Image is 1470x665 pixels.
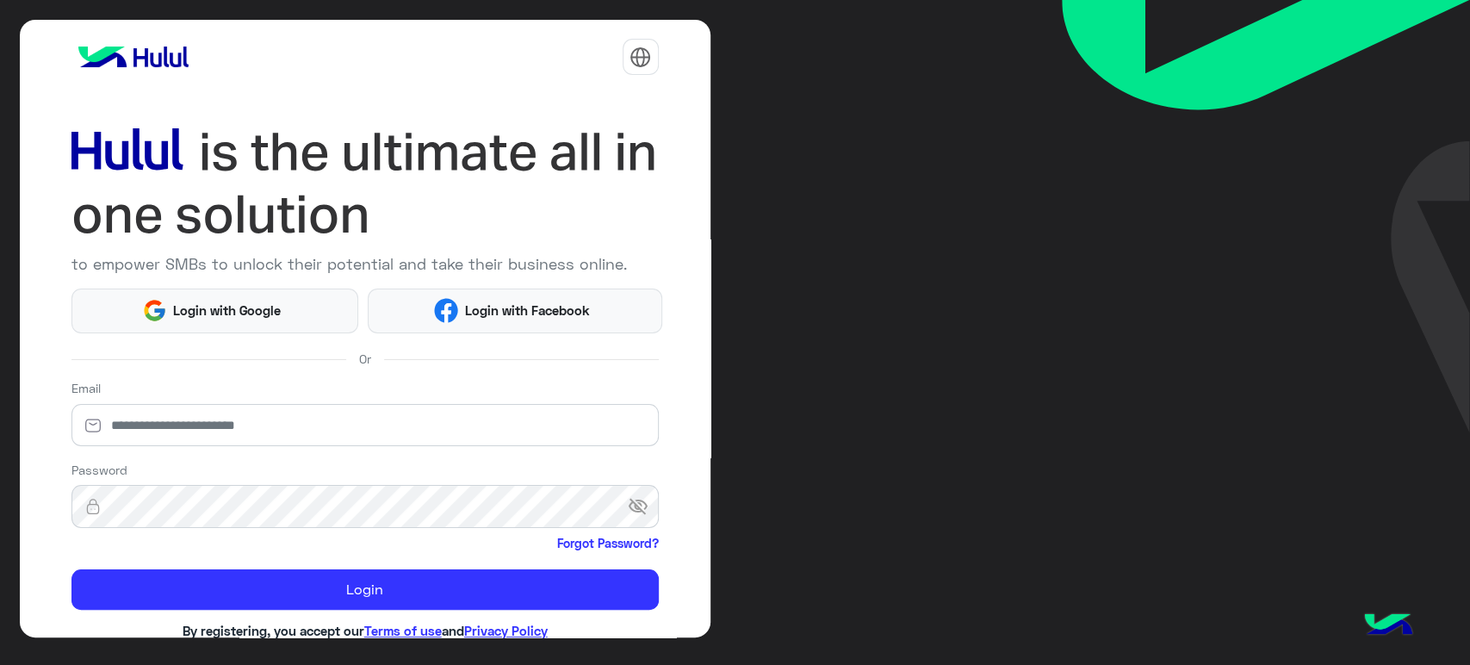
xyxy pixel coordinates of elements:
[71,417,115,434] img: email
[142,298,167,323] img: Google
[71,569,659,611] button: Login
[557,534,659,552] a: Forgot Password?
[1358,596,1418,656] img: hulul-logo.png
[359,350,371,368] span: Or
[71,289,359,333] button: Login with Google
[71,121,659,246] img: hululLoginTitle_EN.svg
[167,301,288,320] span: Login with Google
[434,298,459,323] img: Facebook
[628,491,659,522] span: visibility_off
[364,623,442,638] a: Terms of use
[71,498,115,515] img: lock
[442,623,464,638] span: and
[458,301,596,320] span: Login with Facebook
[630,47,651,68] img: tab
[71,379,101,397] label: Email
[71,252,659,276] p: to empower SMBs to unlock their potential and take their business online.
[71,461,127,479] label: Password
[464,623,548,638] a: Privacy Policy
[368,289,661,333] button: Login with Facebook
[71,40,195,74] img: logo
[183,623,364,638] span: By registering, you accept our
